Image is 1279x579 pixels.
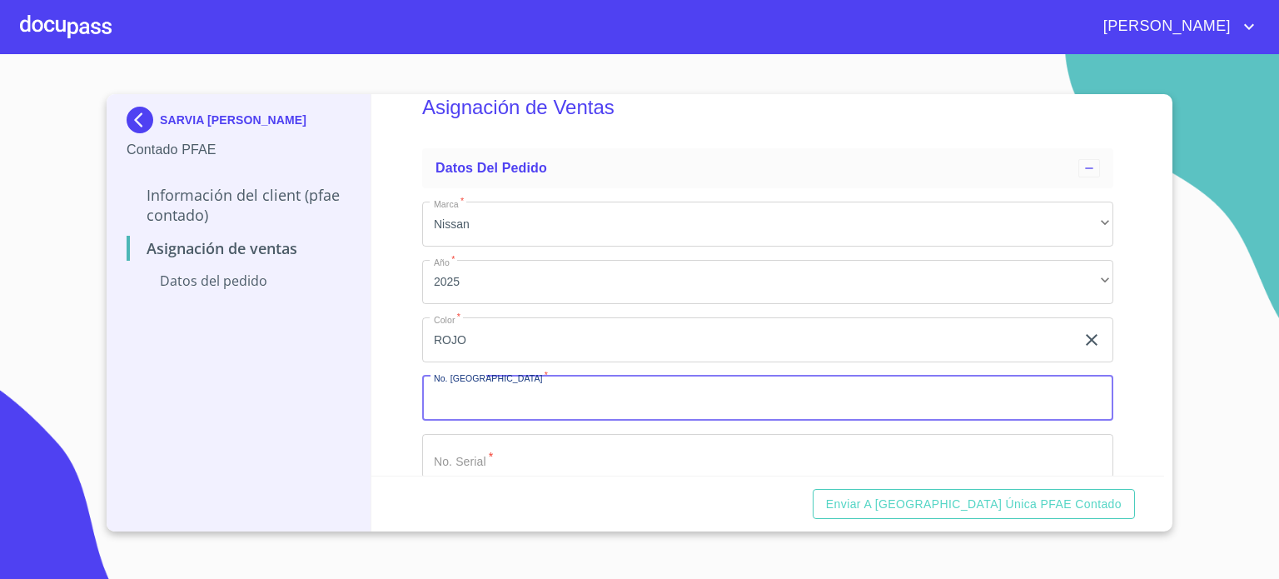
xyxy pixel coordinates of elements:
h5: Asignación de Ventas [422,73,1113,142]
span: Enviar a [GEOGRAPHIC_DATA] única PFAE contado [826,494,1122,515]
p: Datos del pedido [127,272,351,290]
p: Asignación de Ventas [127,238,351,258]
p: Contado PFAE [127,140,351,160]
div: 2025 [422,260,1113,305]
button: clear input [1082,330,1102,350]
p: SARVIA [PERSON_NAME] [160,113,306,127]
div: Nissan [422,202,1113,247]
div: Datos del pedido [422,148,1113,188]
span: [PERSON_NAME] [1091,13,1239,40]
div: SARVIA [PERSON_NAME] [127,107,351,140]
img: Docupass spot blue [127,107,160,133]
span: Datos del pedido [435,161,547,175]
button: Enviar a [GEOGRAPHIC_DATA] única PFAE contado [813,489,1135,520]
button: account of current user [1091,13,1259,40]
p: Información del Client (PFAE contado) [127,185,351,225]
